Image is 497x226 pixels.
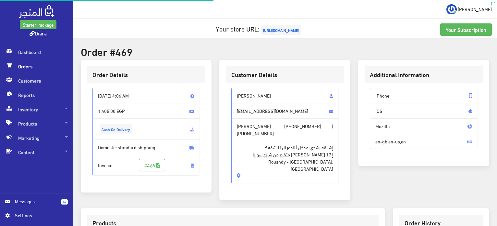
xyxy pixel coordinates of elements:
span: Customers [5,73,68,88]
span: [PERSON_NAME] [231,88,339,103]
span: Cash On Delivery [100,124,132,134]
span: [PHONE_NUMBER] [237,130,274,137]
span: iOS [370,103,478,119]
h2: Order #469 [81,46,489,57]
span: [PERSON_NAME] - | [231,118,339,183]
a: Your store URL:[URL][DOMAIN_NAME] [216,22,303,34]
span: Products [5,116,68,131]
a: 14 Messages [5,198,68,212]
span: Domestic standard shipping [92,140,200,155]
a: ... [PERSON_NAME] [446,4,492,14]
h3: Customer Details [231,72,339,78]
span: [EMAIL_ADDRESS][DOMAIN_NAME] [231,103,339,119]
span: Orders [5,59,68,73]
a: Diara [30,28,47,38]
h3: Additional Information [370,72,478,78]
h3: Products [92,220,373,226]
span: Messages [15,198,56,205]
span: iPhone [370,88,478,103]
span: Inventory [5,102,68,116]
span: Invoice [92,155,200,176]
span: [URL][DOMAIN_NAME] [261,25,301,35]
span: Dashboard [5,45,68,59]
span: en-gb,en-us,en [370,134,478,149]
a: #469 [139,159,165,171]
h3: Order History [405,220,478,226]
img: ... [446,4,457,15]
span: [PERSON_NAME] [458,5,492,13]
span: 14 [61,199,68,205]
a: Your Subscription [440,23,492,36]
span: Settings [15,212,62,219]
h3: Order Details [92,72,200,78]
span: [DATE] 4:06 AM [92,88,200,103]
span: إشراقة رشدي مدخل أ الدور ال١١ شقة ٣ إ 17 [PERSON_NAME] متقرع من شارع سوريا Roushdy - [GEOGRAPHIC_... [237,137,333,172]
span: Reports [5,88,68,102]
a: Settings [5,212,68,222]
span: 1,405.00 EGP [92,103,200,119]
span: [PHONE_NUMBER] [284,123,321,130]
img: . [19,5,54,18]
span: Content [5,145,68,159]
a: Starter Package [20,20,56,29]
span: Mozilla [370,118,478,134]
span: Marketing [5,131,68,145]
